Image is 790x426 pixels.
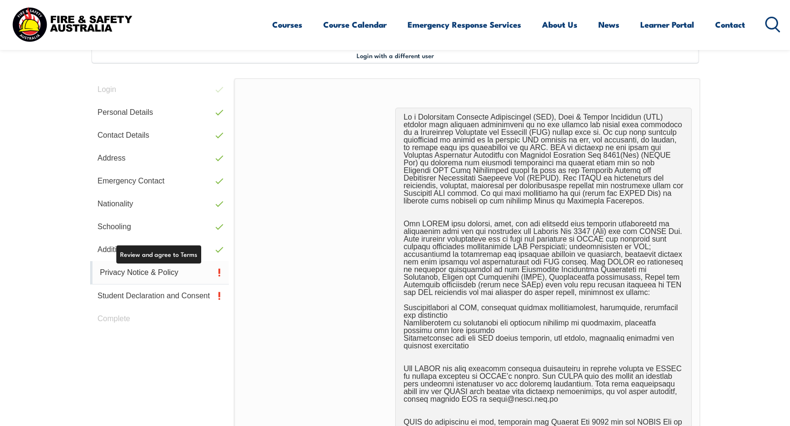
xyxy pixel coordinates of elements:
[90,261,229,284] a: Privacy Notice & Policy
[90,101,229,124] a: Personal Details
[357,51,434,59] span: Login with a different user
[90,124,229,147] a: Contact Details
[90,170,229,193] a: Emergency Contact
[408,12,521,37] a: Emergency Response Services
[715,12,745,37] a: Contact
[272,12,302,37] a: Courses
[640,12,694,37] a: Learner Portal
[598,12,619,37] a: News
[90,193,229,215] a: Nationality
[542,12,577,37] a: About Us
[323,12,387,37] a: Course Calendar
[90,215,229,238] a: Schooling
[90,284,229,307] a: Student Declaration and Consent
[90,238,229,261] a: Additional Details
[90,147,229,170] a: Address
